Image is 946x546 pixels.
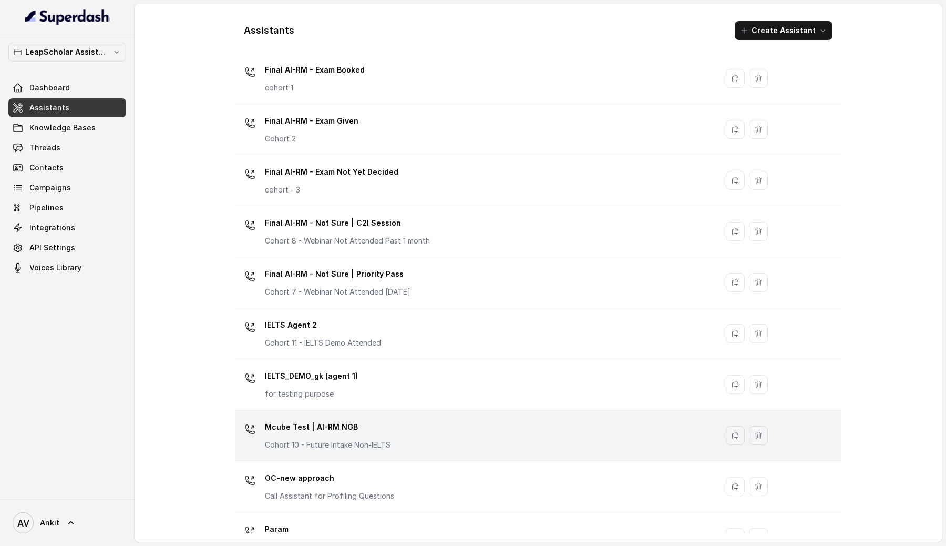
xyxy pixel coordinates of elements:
span: Threads [29,143,60,153]
text: AV [17,518,29,529]
span: Dashboard [29,83,70,93]
p: IELTS Agent 2 [265,317,381,333]
p: IELTS_DEMO_gk (agent 1) [265,368,358,385]
span: Ankit [40,518,59,528]
p: Cohort 10 - Future Intake Non-IELTS [265,440,390,450]
span: Integrations [29,223,75,233]
span: API Settings [29,242,75,253]
p: Cohort 8 - Webinar Not Attended Past 1 month [265,236,430,246]
a: Ankit [8,508,126,538]
p: cohort 1 [265,83,365,93]
p: LeapScholar Assistant [25,46,109,58]
p: Mcube Test | AI-RM NGB [265,419,390,436]
p: Param [265,521,289,538]
p: cohort - 3 [265,185,398,195]
a: Assistants [8,98,126,117]
span: Campaigns [29,183,71,193]
p: for testing purpose [265,389,358,399]
a: Pipelines [8,198,126,217]
a: API Settings [8,238,126,257]
p: Cohort 2 [265,134,358,144]
p: Final AI-RM - Exam Not Yet Decided [265,164,398,180]
a: Campaigns [8,178,126,197]
p: Cohort 7 - Webinar Not Attended [DATE] [265,287,410,297]
a: Threads [8,138,126,157]
span: Contacts [29,163,64,173]
p: Final AI-RM - Not Sure | C2I Session [265,215,430,231]
p: Final AI-RM - Exam Booked [265,62,365,78]
a: Knowledge Bases [8,118,126,137]
a: Dashboard [8,78,126,97]
button: LeapScholar Assistant [8,43,126,62]
span: Knowledge Bases [29,123,96,133]
p: Call Assistant for Profiling Questions [265,491,394,501]
p: Cohort 11 - IELTS Demo Attended [265,338,381,348]
p: OC-new approach [265,470,394,487]
span: Assistants [29,103,69,113]
a: Integrations [8,218,126,237]
span: Voices Library [29,262,81,273]
img: light.svg [25,8,110,25]
button: Create Assistant [735,21,832,40]
a: Contacts [8,158,126,177]
p: Final AI-RM - Not Sure | Priority Pass [265,266,410,282]
a: Voices Library [8,258,126,277]
span: Pipelines [29,203,64,213]
h1: Assistants [244,22,294,39]
p: Final AI-RM - Exam Given [265,113,358,129]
